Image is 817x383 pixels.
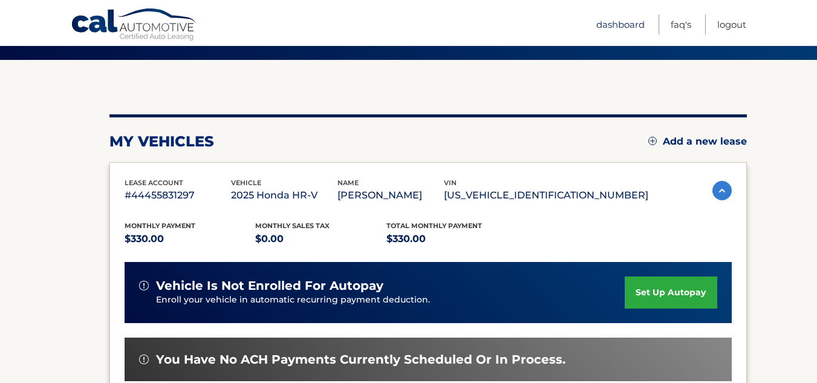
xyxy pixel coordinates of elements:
[125,178,183,187] span: lease account
[255,231,386,247] p: $0.00
[648,137,657,145] img: add.svg
[125,231,256,247] p: $330.00
[156,293,625,307] p: Enroll your vehicle in automatic recurring payment deduction.
[625,277,717,309] a: set up autopay
[71,8,198,43] a: Cal Automotive
[231,187,337,204] p: 2025 Honda HR-V
[125,221,195,230] span: Monthly Payment
[255,221,330,230] span: Monthly sales Tax
[717,15,746,34] a: Logout
[386,231,518,247] p: $330.00
[231,178,261,187] span: vehicle
[337,178,359,187] span: name
[139,281,149,290] img: alert-white.svg
[712,181,732,200] img: accordion-active.svg
[444,178,457,187] span: vin
[109,133,214,151] h2: my vehicles
[156,278,383,293] span: vehicle is not enrolled for autopay
[125,187,231,204] p: #44455831297
[386,221,482,230] span: Total Monthly Payment
[648,136,747,148] a: Add a new lease
[139,355,149,364] img: alert-white.svg
[156,352,565,367] span: You have no ACH payments currently scheduled or in process.
[671,15,691,34] a: FAQ's
[337,187,444,204] p: [PERSON_NAME]
[596,15,645,34] a: Dashboard
[444,187,648,204] p: [US_VEHICLE_IDENTIFICATION_NUMBER]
